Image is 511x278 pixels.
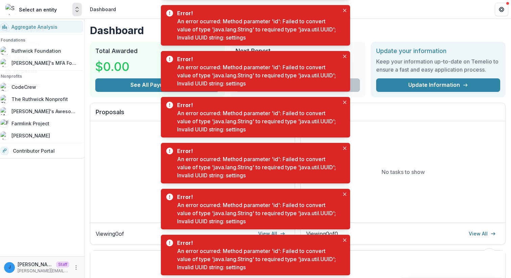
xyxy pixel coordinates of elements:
a: View All [254,228,289,239]
h1: Dashboard [90,24,506,36]
div: Error! [177,9,337,17]
div: jonah@trytemelio.com [8,265,11,270]
button: Open entity switcher [72,3,82,16]
h3: $0.00 [95,57,146,76]
p: [PERSON_NAME][EMAIL_ADDRESS][DOMAIN_NAME] [18,268,69,274]
h3: Keep your information up-to-date on Temelio to ensure a fast and easy application process. [376,57,500,74]
div: Select an entity [19,6,57,13]
div: An error ocurred: Method parameter 'id': Failed to convert value of type 'java.lang.String' to re... [177,109,339,133]
h2: Total Awarded [95,47,219,55]
h2: Next Report [236,47,360,55]
p: Viewing 0 of [96,230,124,238]
button: Close [341,236,349,244]
nav: breadcrumb [87,4,119,14]
div: An error ocurred: Method parameter 'id': Failed to convert value of type 'java.lang.String' to re... [177,247,339,271]
a: View All [465,228,500,239]
h2: Tasks [306,108,500,121]
button: Close [341,6,349,15]
a: Update Information [376,78,500,92]
h2: Update your information [376,47,500,55]
div: An error ocurred: Method parameter 'id': Failed to convert value of type 'java.lang.String' to re... [177,201,339,225]
button: Close [341,144,349,152]
p: Staff [56,261,69,268]
h2: Proposals [96,108,289,121]
button: See All Payments [95,78,219,92]
div: Error! [177,55,337,63]
div: An error ocurred: Method parameter 'id': Failed to convert value of type 'java.lang.String' to re... [177,17,339,42]
div: Error! [177,147,337,155]
p: No tasks to show [382,168,425,176]
button: Close [341,98,349,106]
p: Viewing 0 of 0 [306,230,338,238]
div: Dashboard [90,6,116,13]
div: An error ocurred: Method parameter 'id': Failed to convert value of type 'java.lang.String' to re... [177,63,339,87]
div: Error! [177,101,337,109]
div: Error! [177,239,337,247]
button: More [72,263,80,272]
button: Close [341,190,349,198]
img: Select an entity [5,4,16,15]
button: Open AI Assistant [481,248,497,264]
div: Error! [177,193,337,201]
div: An error ocurred: Method parameter 'id': Failed to convert value of type 'java.lang.String' to re... [177,155,339,179]
p: [PERSON_NAME][EMAIL_ADDRESS][DOMAIN_NAME] [18,261,53,268]
button: Get Help [495,3,508,16]
button: Close [341,52,349,60]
